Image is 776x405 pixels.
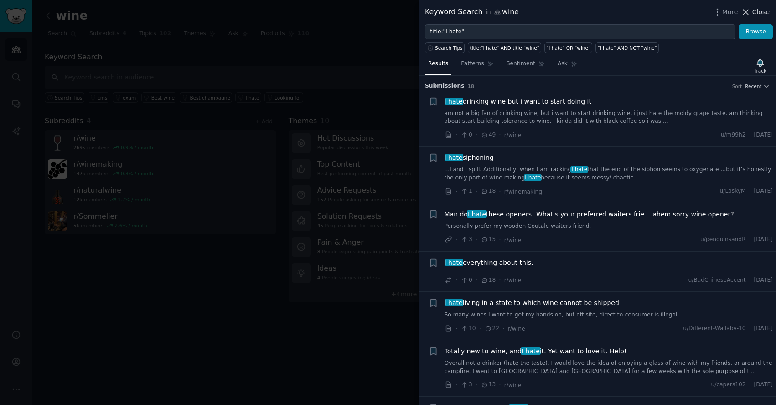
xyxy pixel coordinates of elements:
[713,7,738,17] button: More
[460,187,472,195] span: 1
[720,187,746,195] span: u/LaskyM
[754,68,766,74] div: Track
[455,380,457,390] span: ·
[467,210,487,218] span: I hate
[425,6,519,18] div: Keyword Search wine
[445,166,773,182] a: ...l and I spill. Additionally, when I am rackingI hatethat the end of the siphon seems to oxygen...
[499,187,501,196] span: ·
[468,42,541,53] a: title:"I hate" AND title:"wine"
[749,187,751,195] span: ·
[570,166,588,173] span: I hate
[751,56,770,75] button: Track
[445,347,627,356] span: Totally new to wine, and it. Yet want to love it. Help!
[476,235,477,245] span: ·
[749,131,751,139] span: ·
[754,381,773,389] span: [DATE]
[481,131,496,139] span: 49
[461,60,484,68] span: Patterns
[445,110,773,126] a: am not a big fan of drinking wine, but i want to start drinking wine, i just hate the moldy grape...
[481,236,496,244] span: 15
[444,98,464,105] span: I hate
[460,381,472,389] span: 3
[752,7,770,17] span: Close
[504,132,522,138] span: r/wine
[445,311,773,319] a: So many wines I want to get my hands on, but off-site, direct-to-consumer is illegal.
[524,174,542,181] span: I hate
[721,131,746,139] span: u/m99h2
[507,60,535,68] span: Sentiment
[749,236,751,244] span: ·
[445,222,773,231] a: Personally prefer my wooden Coutale waiters friend.
[444,259,464,266] span: I hate
[445,210,734,219] a: Man doI hatethese openers! What’s your preferred waiters frie… ahem sorry wine opener?
[455,324,457,333] span: ·
[732,83,742,89] div: Sort
[460,325,476,333] span: 10
[476,380,477,390] span: ·
[458,57,497,75] a: Patterns
[499,130,501,140] span: ·
[468,84,475,89] span: 18
[504,237,522,243] span: r/wine
[749,325,751,333] span: ·
[445,359,773,375] a: Overall not a drinker (hate the taste). I would love the idea of enjoying a glass of wine with my...
[595,42,659,53] a: "I hate" AND NOT "wine"
[445,298,619,308] span: living in a state to which wine cannot be shipped
[754,236,773,244] span: [DATE]
[754,131,773,139] span: [DATE]
[445,258,533,268] span: everything about this.
[749,381,751,389] span: ·
[481,276,496,284] span: 18
[504,189,542,195] span: r/winemaking
[499,380,501,390] span: ·
[476,130,477,140] span: ·
[476,187,477,196] span: ·
[428,60,448,68] span: Results
[460,131,472,139] span: 0
[508,326,525,332] span: r/wine
[460,236,472,244] span: 3
[558,60,568,68] span: Ask
[754,276,773,284] span: [DATE]
[711,381,745,389] span: u/capers102
[445,97,591,106] a: I hatedrinking wine but i want to start doing it
[460,276,472,284] span: 0
[479,324,481,333] span: ·
[700,236,746,244] span: u/penguinsandR
[445,153,494,163] a: I hatesiphoning
[547,45,590,51] div: "I hate" OR "wine"
[504,277,522,284] span: r/wine
[688,276,745,284] span: u/BadChineseAccent
[481,381,496,389] span: 13
[445,210,734,219] span: Man do these openers! What’s your preferred waiters frie… ahem sorry wine opener?
[598,45,657,51] div: "I hate" AND NOT "wine"
[745,83,770,89] button: Recent
[504,382,522,389] span: r/wine
[521,347,541,355] span: I hate
[444,154,464,161] span: I hate
[455,275,457,285] span: ·
[425,24,735,40] input: Try a keyword related to your business
[455,130,457,140] span: ·
[445,258,533,268] a: I hateeverything about this.
[722,7,738,17] span: More
[484,325,499,333] span: 22
[503,57,548,75] a: Sentiment
[683,325,745,333] span: u/Different-Wallaby-10
[739,24,773,40] button: Browse
[445,298,619,308] a: I hateliving in a state to which wine cannot be shipped
[444,299,464,306] span: I hate
[455,187,457,196] span: ·
[445,347,627,356] a: Totally new to wine, andI hateit. Yet want to love it. Help!
[754,325,773,333] span: [DATE]
[470,45,539,51] div: title:"I hate" AND title:"wine"
[554,57,580,75] a: Ask
[486,8,491,16] span: in
[544,42,592,53] a: "I hate" OR "wine"
[741,7,770,17] button: Close
[425,57,451,75] a: Results
[425,82,465,90] span: Submission s
[499,235,501,245] span: ·
[455,235,457,245] span: ·
[481,187,496,195] span: 18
